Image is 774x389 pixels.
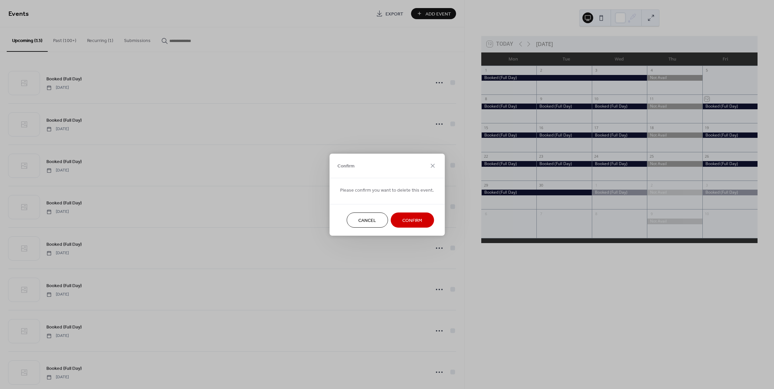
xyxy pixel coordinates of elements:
span: Please confirm you want to delete this event. [340,187,434,194]
button: Cancel [347,212,388,228]
span: Confirm [402,217,422,224]
span: Cancel [358,217,376,224]
span: Confirm [337,163,355,170]
button: Confirm [391,212,434,228]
